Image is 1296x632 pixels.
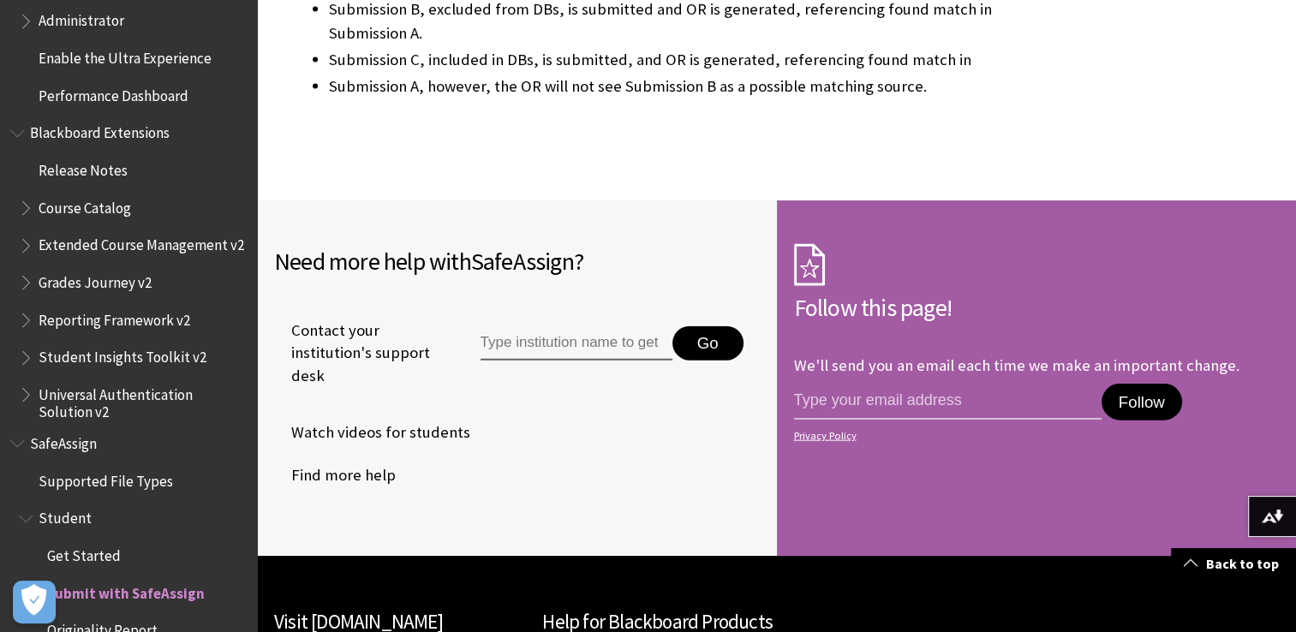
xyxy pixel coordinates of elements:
[39,194,131,217] span: Course Catalog
[10,119,247,421] nav: Book outline for Blackboard Extensions
[47,541,121,564] span: Get Started
[1171,548,1296,580] a: Back to top
[39,306,190,329] span: Reporting Framework v2
[39,343,206,367] span: Student Insights Toolkit v2
[39,380,245,420] span: Universal Authentication Solution v2
[794,384,1102,420] input: email address
[39,156,128,179] span: Release Notes
[794,243,825,286] img: Subscription Icon
[1102,384,1182,421] button: Follow
[39,7,124,30] span: Administrator
[39,467,173,490] span: Supported File Types
[30,119,170,142] span: Blackboard Extensions
[47,579,205,602] span: Submit with SafeAssign
[39,504,92,528] span: Student
[672,326,744,361] button: Go
[274,243,760,279] h2: Need more help with ?
[794,430,1275,442] a: Privacy Policy
[471,246,574,277] span: SafeAssign
[30,429,97,452] span: SafeAssign
[13,581,56,623] button: Open Preferences
[274,420,470,445] a: Watch videos for students
[329,48,1025,72] li: Submission C, included in DBs, is submitted, and OR is generated, referencing found match in
[39,81,188,104] span: Performance Dashboard
[39,231,244,254] span: Extended Course Management v2
[39,44,212,67] span: Enable the Ultra Experience
[39,268,152,291] span: Grades Journey v2
[274,462,396,488] a: Find more help
[794,355,1239,375] p: We'll send you an email each time we make an important change.
[274,319,441,387] span: Contact your institution's support desk
[481,326,672,361] input: Type institution name to get support
[794,289,1280,325] h2: Follow this page!
[329,75,1025,98] li: Submission A, however, the OR will not see Submission B as a possible matching source.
